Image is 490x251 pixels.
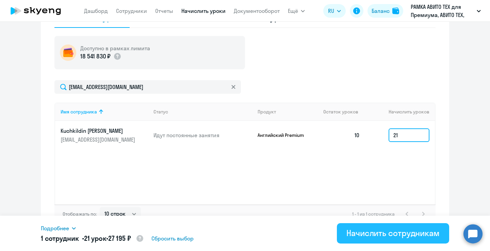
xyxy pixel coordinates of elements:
[258,109,318,115] div: Продукт
[367,4,403,18] button: Балансbalance
[61,136,137,143] p: [EMAIL_ADDRESS][DOMAIN_NAME]
[61,127,148,143] a: Kuchkildin [PERSON_NAME][EMAIL_ADDRESS][DOMAIN_NAME]
[155,7,173,14] a: Отчеты
[328,7,334,15] span: RU
[411,3,474,19] p: РАМКА АВИТО ТЕХ для Премиума, АВИТО ТЕХ, ООО
[392,7,399,14] img: balance
[337,223,449,244] button: Начислить сотрудникам
[80,44,150,52] h5: Доступно в рамках лимита
[108,234,131,243] span: 27 195 ₽
[41,234,144,244] h5: 1 сотрудник • •
[288,4,305,18] button: Ещё
[365,103,435,121] th: Начислить уроков
[181,7,226,14] a: Начислить уроки
[323,4,346,18] button: RU
[153,131,252,139] p: Идут постоянные занятия
[41,224,69,232] span: Подробнее
[407,3,484,19] button: РАМКА АВИТО ТЕХ для Премиума, АВИТО ТЕХ, ООО
[288,7,298,15] span: Ещё
[372,7,390,15] div: Баланс
[318,121,365,149] td: 10
[84,234,106,243] span: 21 урок
[153,109,252,115] div: Статус
[352,211,395,217] span: 1 - 1 из 1 сотрудника
[323,109,365,115] div: Остаток уроков
[61,109,97,115] div: Имя сотрудника
[80,52,111,61] p: 18 541 830 ₽
[151,234,194,243] span: Сбросить выбор
[323,109,358,115] span: Остаток уроков
[116,7,147,14] a: Сотрудники
[61,109,148,115] div: Имя сотрудника
[346,228,440,238] div: Начислить сотрудникам
[60,44,76,61] img: wallet-circle.png
[54,80,241,94] input: Поиск по имени, email, продукту или статусу
[61,127,137,135] p: Kuchkildin [PERSON_NAME]
[234,7,280,14] a: Документооборот
[258,132,309,138] p: Английский Premium
[258,109,276,115] div: Продукт
[63,211,97,217] span: Отображать по:
[84,7,108,14] a: Дашборд
[153,109,168,115] div: Статус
